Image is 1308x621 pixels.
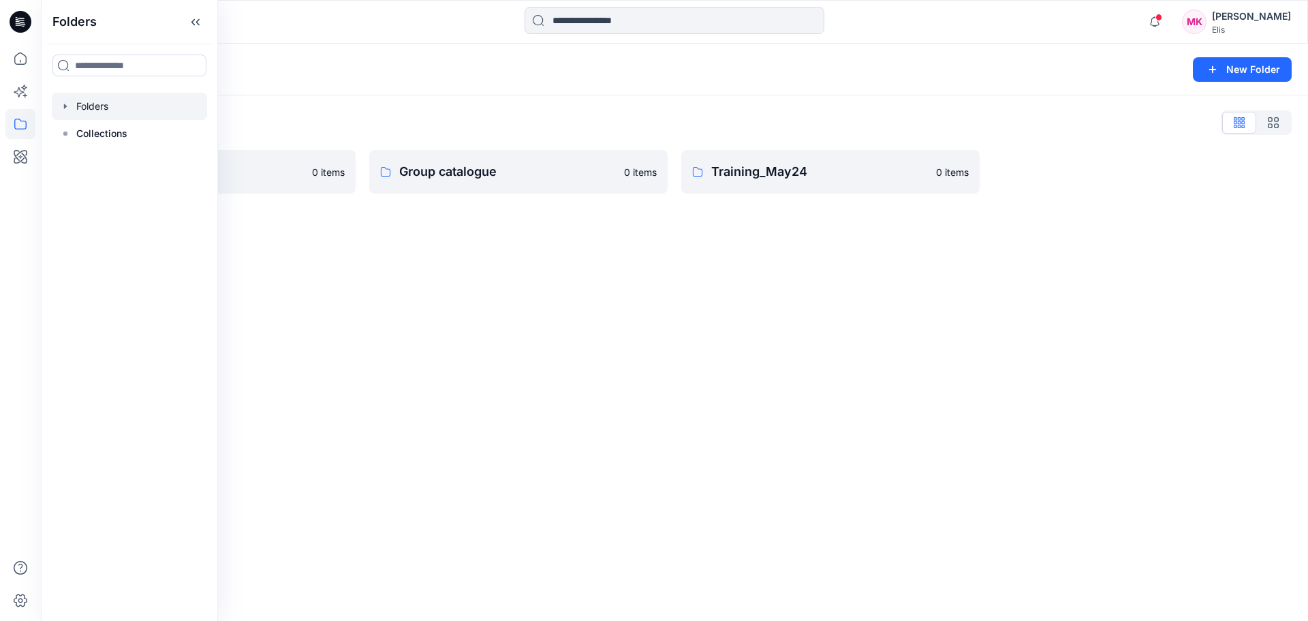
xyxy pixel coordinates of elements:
a: Group catalogue0 items [369,150,668,194]
p: 0 items [312,165,345,179]
div: Elis [1212,25,1291,35]
p: Group catalogue [399,162,616,181]
p: 0 items [936,165,969,179]
div: MK [1182,10,1206,34]
p: Training_May24 [711,162,928,181]
div: [PERSON_NAME] [1212,8,1291,25]
p: Collections [76,125,127,142]
p: 0 items [624,165,657,179]
button: New Folder [1193,57,1292,82]
a: Training_May240 items [681,150,980,194]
